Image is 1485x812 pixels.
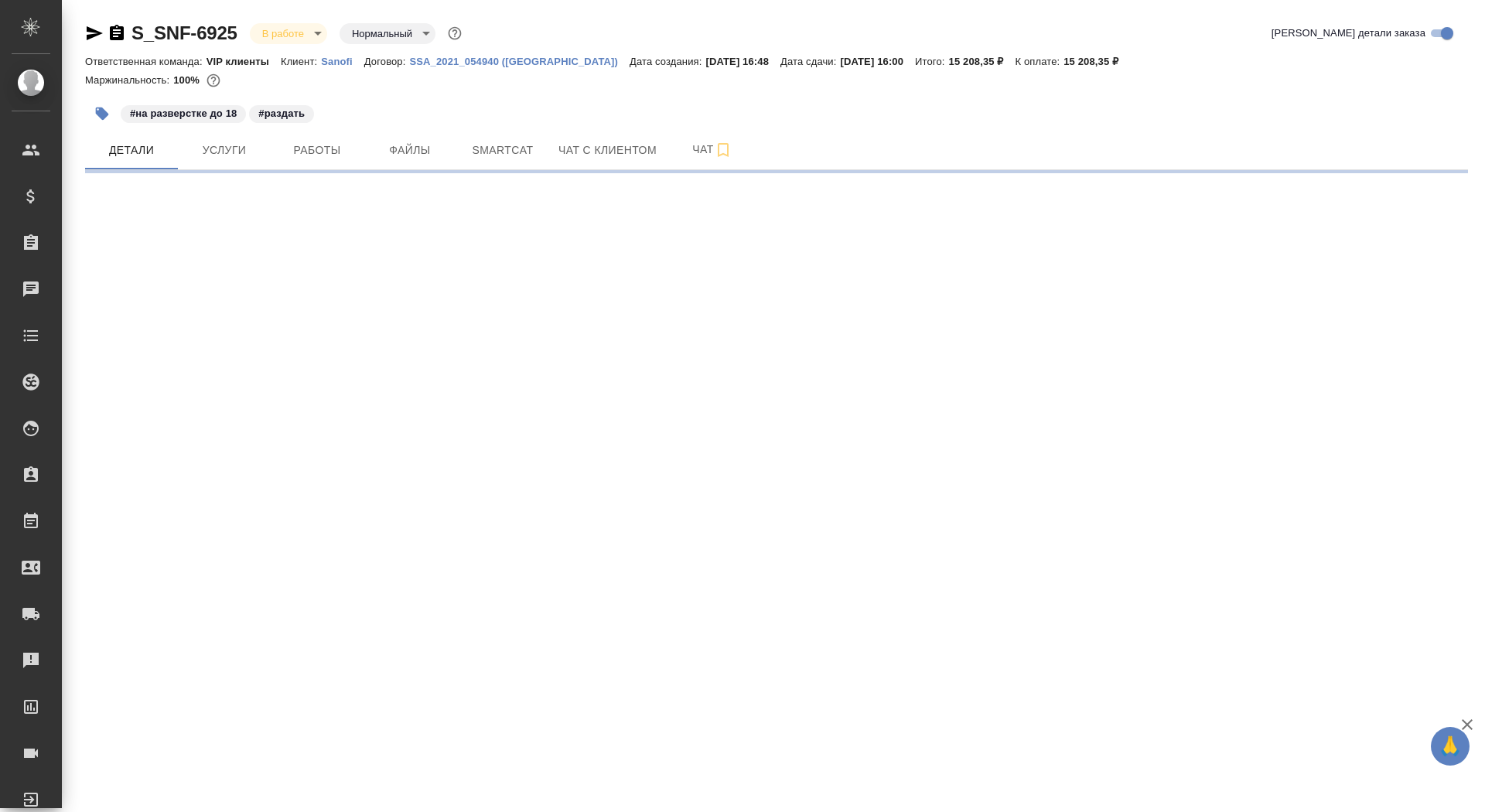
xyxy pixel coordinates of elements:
button: Скопировать ссылку для ЯМессенджера [85,24,104,43]
p: Sanofi [321,56,364,67]
p: 15 208,35 ₽ [949,56,1016,67]
div: В работе [340,23,435,44]
button: Добавить тэг [85,97,119,131]
p: Маржинальность: [85,74,173,86]
button: 0.00 RUB; [203,70,224,90]
span: 🙏 [1437,730,1463,763]
p: Дата сдачи: [780,56,840,67]
p: #раздать [258,106,305,121]
p: VIP клиенты [207,56,281,67]
p: 100% [173,74,203,86]
button: В работе [258,27,309,40]
p: 15 208,35 ₽ [1063,56,1130,67]
p: #на разверстке до 18 [130,106,237,121]
button: 🙏 [1431,727,1470,766]
p: [DATE] 16:00 [840,56,915,67]
span: Файлы [373,141,447,160]
span: Работы [280,141,354,160]
span: Чат [675,140,749,159]
a: SSA_2021_054940 ([GEOGRAPHIC_DATA]) [409,54,630,67]
p: SSA_2021_054940 ([GEOGRAPHIC_DATA]) [409,56,630,67]
span: Детали [94,141,169,160]
span: [PERSON_NAME] детали заказа [1272,26,1425,41]
span: Smartcat [466,141,540,160]
span: на разверстке до 18 [119,106,247,119]
span: Чат с клиентом [558,141,657,160]
p: К оплате: [1016,56,1064,67]
div: В работе [250,23,327,44]
p: [DATE] 16:48 [705,56,780,67]
button: Нормальный [347,27,417,40]
span: Услуги [187,141,261,160]
button: Доп статусы указывают на важность/срочность заказа [445,23,465,43]
span: раздать [247,106,316,119]
p: Итого: [915,56,948,67]
p: Дата создания: [630,56,705,67]
a: S_SNF-6925 [131,22,237,43]
a: Sanofi [321,54,364,67]
p: Ответственная команда: [85,56,207,67]
p: Договор: [364,56,410,67]
button: Скопировать ссылку [108,24,126,43]
svg: Подписаться [714,141,732,159]
p: Клиент: [281,56,321,67]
